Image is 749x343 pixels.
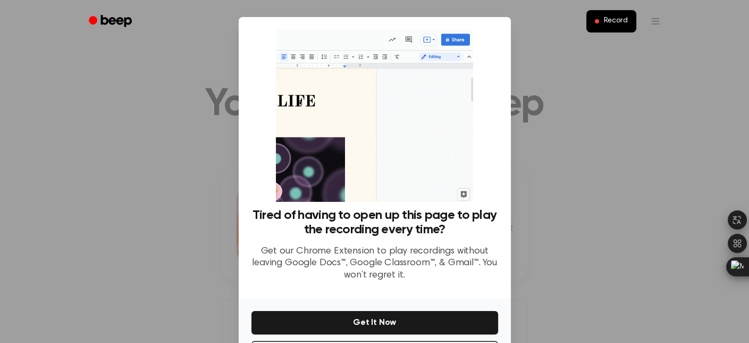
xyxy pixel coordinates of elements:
a: Beep [81,11,141,32]
span: Record [603,17,627,26]
p: Get our Chrome Extension to play recordings without leaving Google Docs™, Google Classroom™, & Gm... [251,246,498,282]
button: Open menu [643,9,668,34]
button: Get It Now [251,311,498,334]
button: Record [586,10,636,32]
img: Beep extension in action [276,30,473,202]
h3: Tired of having to open up this page to play the recording every time? [251,208,498,237]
